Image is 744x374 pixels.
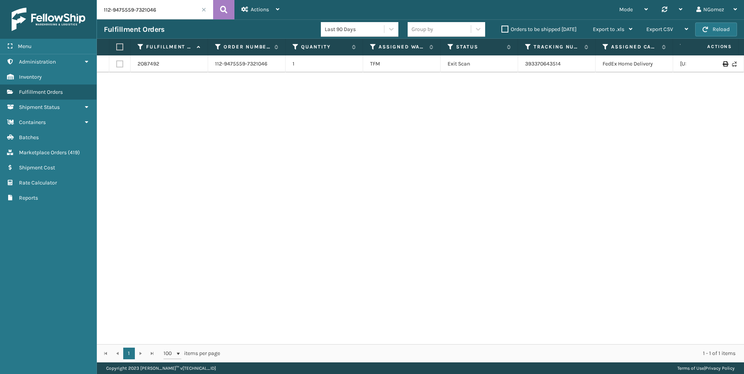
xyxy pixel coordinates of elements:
[138,60,159,68] a: 2087492
[146,43,193,50] label: Fulfillment Order Id
[251,6,269,13] span: Actions
[68,149,80,156] span: ( 419 )
[412,25,433,33] div: Group by
[596,55,673,72] td: FedEx Home Delivery
[325,25,385,33] div: Last 90 Days
[286,55,363,72] td: 1
[619,6,633,13] span: Mode
[19,195,38,201] span: Reports
[501,26,577,33] label: Orders to be shipped [DATE]
[18,43,31,50] span: Menu
[104,25,164,34] h3: Fulfillment Orders
[123,348,135,359] a: 1
[19,149,67,156] span: Marketplace Orders
[456,43,503,50] label: Status
[12,8,85,31] img: logo
[534,43,580,50] label: Tracking Number
[301,43,348,50] label: Quantity
[19,104,60,110] span: Shipment Status
[695,22,737,36] button: Reload
[683,40,737,53] span: Actions
[441,55,518,72] td: Exit Scan
[379,43,425,50] label: Assigned Warehouse
[106,362,216,374] p: Copyright 2023 [PERSON_NAME]™ v [TECHNICAL_ID]
[19,179,57,186] span: Rate Calculator
[723,61,727,67] i: Print Label
[164,348,220,359] span: items per page
[231,350,735,357] div: 1 - 1 of 1 items
[677,362,735,374] div: |
[525,60,561,67] a: 393370643514
[224,43,270,50] label: Order Number
[705,365,735,371] a: Privacy Policy
[164,350,175,357] span: 100
[19,59,56,65] span: Administration
[19,134,39,141] span: Batches
[19,119,46,126] span: Containers
[19,89,63,95] span: Fulfillment Orders
[19,164,55,171] span: Shipment Cost
[646,26,673,33] span: Export CSV
[611,43,658,50] label: Assigned Carrier Service
[19,74,42,80] span: Inventory
[215,60,267,68] a: 112-9475559-7321046
[363,55,441,72] td: TFM
[593,26,624,33] span: Export to .xls
[732,61,737,67] i: Never Shipped
[677,365,704,371] a: Terms of Use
